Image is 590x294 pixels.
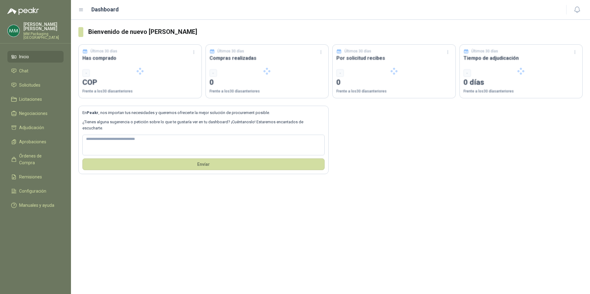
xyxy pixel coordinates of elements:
[91,5,119,14] h1: Dashboard
[19,188,46,194] span: Configuración
[19,202,54,209] span: Manuales y ayuda
[87,110,98,115] b: Peakr
[23,22,64,31] p: [PERSON_NAME] [PERSON_NAME]
[19,138,46,145] span: Aprobaciones
[8,25,19,37] img: Company Logo
[7,199,64,211] a: Manuales y ayuda
[7,79,64,91] a: Solicitudes
[7,122,64,133] a: Adjudicación
[82,119,325,132] p: ¿Tienes alguna sugerencia o petición sobre lo que te gustaría ver en tu dashboard? ¡Cuéntanoslo! ...
[19,53,29,60] span: Inicio
[7,136,64,148] a: Aprobaciones
[7,185,64,197] a: Configuración
[88,27,583,37] h3: Bienvenido de nuevo [PERSON_NAME]
[19,82,40,88] span: Solicitudes
[7,93,64,105] a: Licitaciones
[23,32,64,39] p: MM Packaging [GEOGRAPHIC_DATA]
[19,110,48,117] span: Negociaciones
[7,171,64,183] a: Remisiones
[7,150,64,169] a: Órdenes de Compra
[7,65,64,77] a: Chat
[82,158,325,170] button: Envíar
[19,67,28,74] span: Chat
[19,174,42,180] span: Remisiones
[82,110,325,116] p: En , nos importan tus necesidades y queremos ofrecerte la mejor solución de procurement posible.
[19,153,58,166] span: Órdenes de Compra
[7,7,39,15] img: Logo peakr
[7,51,64,63] a: Inicio
[19,96,42,103] span: Licitaciones
[19,124,44,131] span: Adjudicación
[7,108,64,119] a: Negociaciones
